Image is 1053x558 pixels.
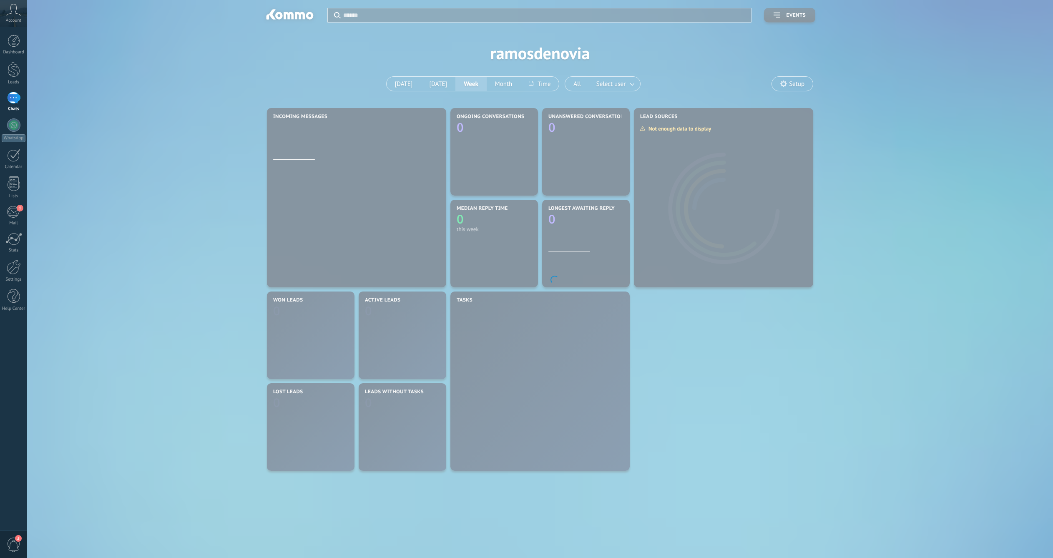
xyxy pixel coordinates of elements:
[6,18,21,23] span: Account
[2,50,26,55] div: Dashboard
[2,106,26,112] div: Chats
[2,277,26,282] div: Settings
[2,194,26,199] div: Lists
[2,134,25,142] div: WhatsApp
[2,164,26,170] div: Calendar
[2,306,26,312] div: Help Center
[15,535,22,542] span: 3
[2,221,26,226] div: Mail
[2,80,26,85] div: Leads
[2,248,26,253] div: Stats
[17,205,23,211] span: 1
